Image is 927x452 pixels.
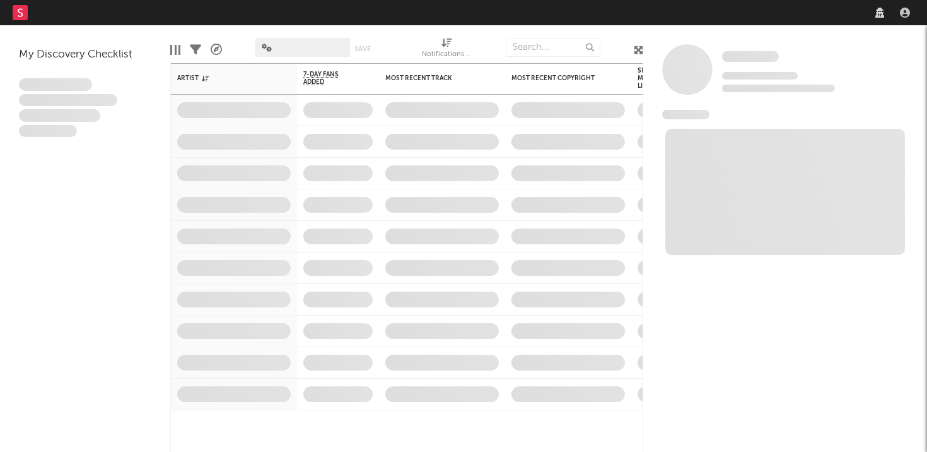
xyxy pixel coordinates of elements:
[511,74,606,82] div: Most Recent Copyright
[722,72,798,80] span: Tracking Since: [DATE]
[354,45,371,52] button: Save
[506,38,600,57] input: Search...
[211,32,222,68] div: A&R Pipeline
[19,125,77,138] span: Aliquam viverra
[19,109,100,122] span: Praesent ac interdum
[19,78,92,91] span: Lorem ipsum dolor
[303,71,354,86] span: 7-Day Fans Added
[170,32,180,68] div: Edit Columns
[722,51,779,63] a: Some Artist
[19,47,151,62] div: My Discovery Checklist
[190,32,201,68] div: Filters
[722,85,835,92] span: 0 fans last week
[662,110,709,119] span: News Feed
[422,32,472,68] div: Notifications (Artist)
[19,94,117,107] span: Integer aliquet in purus et
[385,74,480,82] div: Most Recent Track
[638,67,682,90] div: Spotify Monthly Listeners
[177,74,272,82] div: Artist
[422,47,472,62] div: Notifications (Artist)
[722,51,779,62] span: Some Artist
